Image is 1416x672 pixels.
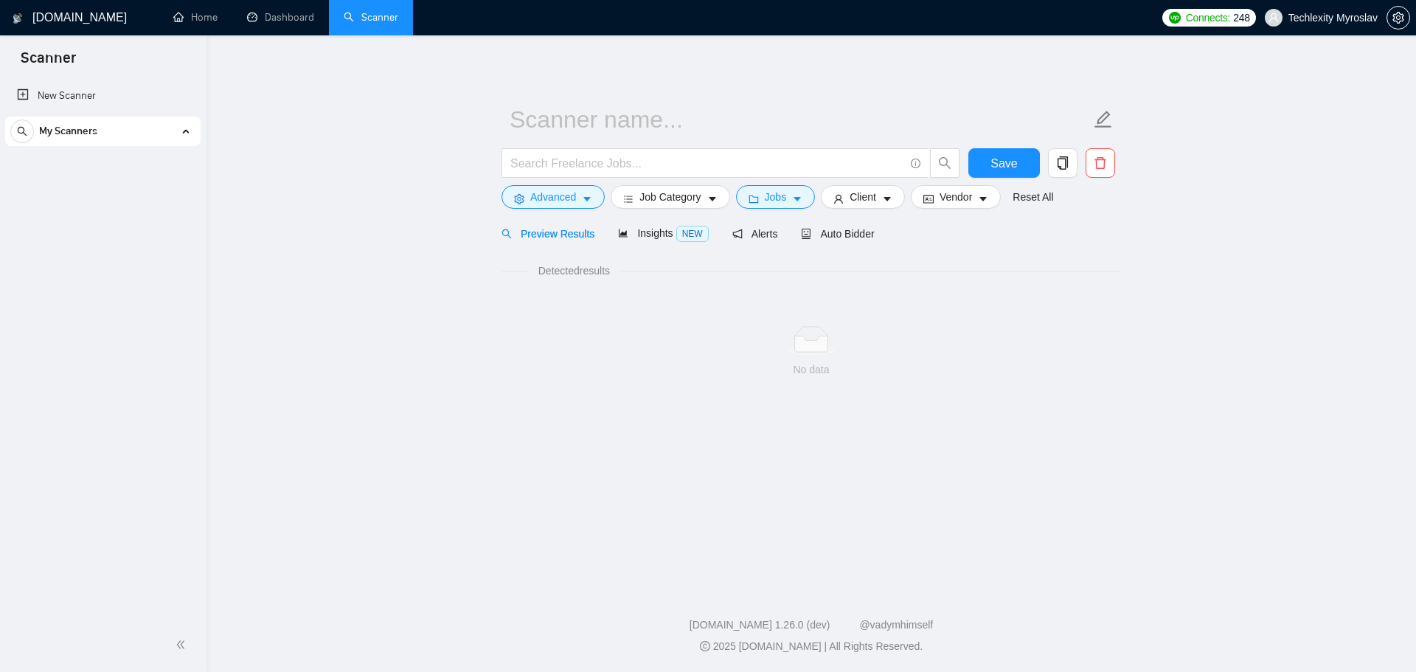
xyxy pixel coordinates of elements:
span: search [502,229,512,239]
span: caret-down [792,193,802,204]
span: notification [732,229,743,239]
span: edit [1094,110,1113,129]
span: area-chart [618,228,628,238]
span: folder [749,193,759,204]
span: 248 [1233,10,1249,26]
button: Save [968,148,1040,178]
li: My Scanners [5,117,201,152]
span: double-left [176,637,190,652]
a: Reset All [1013,189,1053,205]
a: @vadymhimself [859,619,933,631]
button: idcardVendorcaret-down [911,185,1001,209]
span: delete [1086,156,1114,170]
span: user [1268,13,1279,23]
button: folderJobscaret-down [736,185,816,209]
a: New Scanner [17,81,189,111]
input: Scanner name... [510,101,1091,138]
img: upwork-logo.png [1169,12,1181,24]
button: delete [1086,148,1115,178]
input: Search Freelance Jobs... [510,154,904,173]
span: Alerts [732,228,778,240]
button: copy [1048,148,1077,178]
span: Advanced [530,189,576,205]
span: search [11,126,33,136]
span: Job Category [639,189,701,205]
div: 2025 [DOMAIN_NAME] | All Rights Reserved. [218,639,1404,654]
button: userClientcaret-down [821,185,905,209]
span: NEW [676,226,709,242]
button: search [10,119,34,143]
div: No data [513,361,1109,378]
a: setting [1386,12,1410,24]
span: user [833,193,844,204]
button: settingAdvancedcaret-down [502,185,605,209]
span: idcard [923,193,934,204]
button: setting [1386,6,1410,30]
span: Client [850,189,876,205]
a: searchScanner [344,11,398,24]
span: robot [801,229,811,239]
a: [DOMAIN_NAME] 1.26.0 (dev) [690,619,830,631]
span: copy [1049,156,1077,170]
a: dashboardDashboard [247,11,314,24]
span: caret-down [882,193,892,204]
span: Auto Bidder [801,228,874,240]
span: caret-down [978,193,988,204]
span: setting [514,193,524,204]
li: New Scanner [5,81,201,111]
span: Scanner [9,47,88,78]
span: Jobs [765,189,787,205]
span: Connects: [1186,10,1230,26]
span: My Scanners [39,117,97,146]
span: search [931,156,959,170]
span: caret-down [582,193,592,204]
span: info-circle [911,159,920,168]
span: Preview Results [502,228,594,240]
a: homeHome [173,11,218,24]
span: caret-down [707,193,718,204]
button: barsJob Categorycaret-down [611,185,729,209]
img: logo [13,7,23,30]
span: setting [1387,12,1409,24]
span: Save [990,154,1017,173]
span: Vendor [940,189,972,205]
span: copyright [700,641,710,651]
span: Insights [618,227,708,239]
button: search [930,148,959,178]
span: Detected results [528,263,620,279]
span: bars [623,193,634,204]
